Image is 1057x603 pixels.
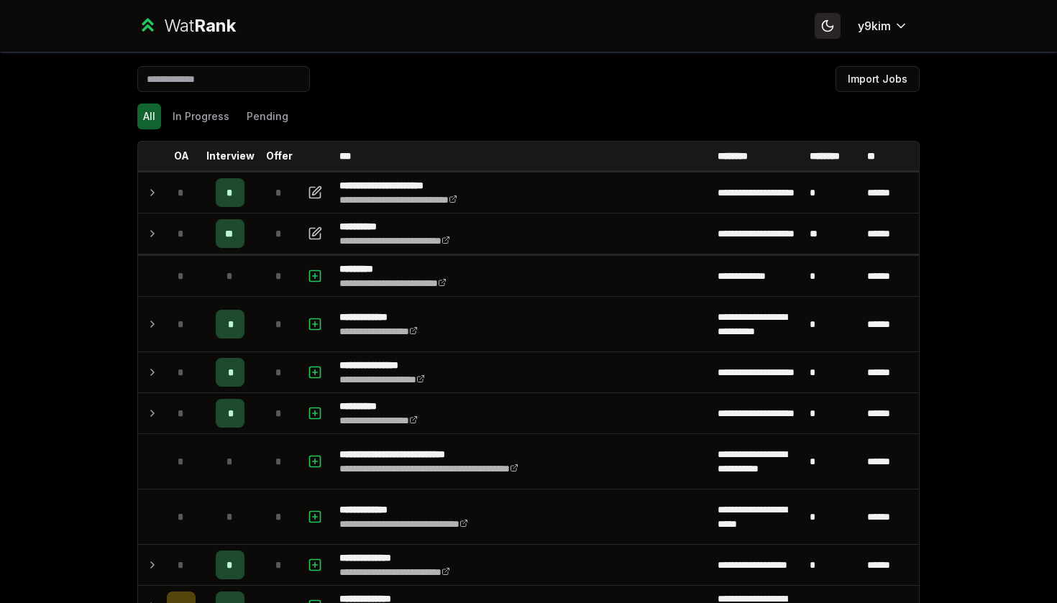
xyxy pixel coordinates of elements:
p: Offer [266,149,293,163]
div: Wat [164,14,236,37]
button: All [137,103,161,129]
p: Interview [206,149,255,163]
p: OA [174,149,189,163]
span: y9kim [858,17,891,34]
button: Import Jobs [836,66,920,92]
button: In Progress [167,103,235,129]
a: WatRank [137,14,236,37]
button: Pending [241,103,294,129]
button: y9kim [846,13,920,39]
span: Rank [194,15,236,36]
